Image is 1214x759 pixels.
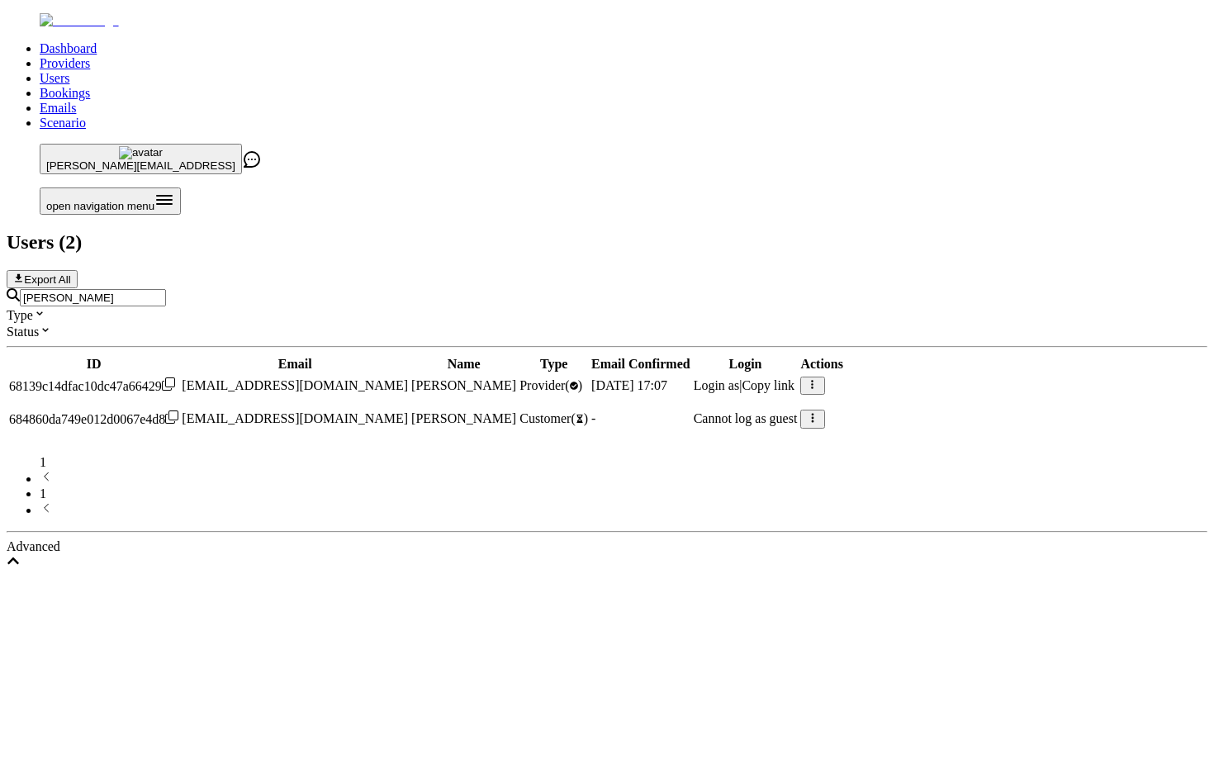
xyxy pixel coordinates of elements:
button: Export All [7,270,78,288]
span: [PERSON_NAME][EMAIL_ADDRESS] [46,159,235,172]
span: Customer ( ) [519,411,588,425]
span: Copy link [742,378,794,392]
span: [PERSON_NAME] [411,411,516,425]
span: [DATE] 17:07 [591,378,667,392]
span: Advanced [7,539,60,553]
th: Type [519,356,589,372]
th: Email [181,356,409,372]
span: [EMAIL_ADDRESS][DOMAIN_NAME] [182,411,408,425]
a: Users [40,71,69,85]
div: Click to copy [9,410,178,427]
nav: pagination navigation [7,455,1207,518]
img: avatar [119,146,163,159]
img: Fluum Logo [40,13,119,28]
th: Login [693,356,799,372]
span: [PERSON_NAME] [411,378,516,392]
a: Emails [40,101,76,115]
input: Search by email [20,289,166,306]
span: open navigation menu [46,200,154,212]
h2: Users ( 2 ) [7,231,1207,254]
div: Click to copy [9,377,178,394]
span: - [591,411,595,425]
th: Email Confirmed [590,356,691,372]
p: Cannot log as guest [694,411,798,426]
a: Providers [40,56,90,70]
th: Actions [799,356,844,372]
span: Login as [694,378,740,392]
button: avatar[PERSON_NAME][EMAIL_ADDRESS] [40,144,242,174]
th: ID [8,356,179,372]
a: Dashboard [40,41,97,55]
a: Scenario [40,116,86,130]
div: | [694,378,798,393]
span: 1 [40,455,46,469]
th: Name [410,356,517,372]
button: Open menu [40,187,181,215]
div: Type [7,306,1207,323]
li: next page button [40,501,1207,518]
li: previous page button [40,470,1207,486]
span: validated [519,378,582,392]
span: [EMAIL_ADDRESS][DOMAIN_NAME] [182,378,408,392]
li: pagination item 1 active [40,486,1207,501]
a: Bookings [40,86,90,100]
div: Status [7,323,1207,339]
